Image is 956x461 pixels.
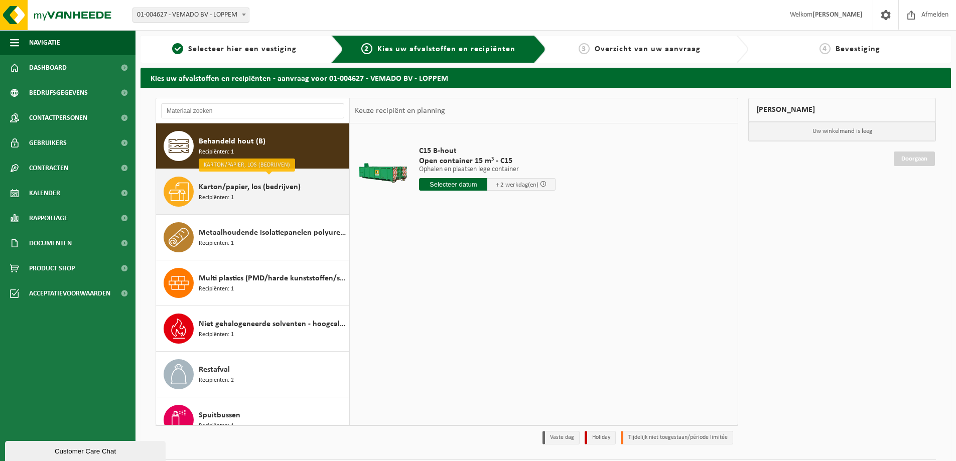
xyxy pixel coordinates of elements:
[161,103,344,118] input: Materiaal zoeken
[199,135,265,147] span: Behandeld hout (B)
[156,215,349,260] button: Metaalhoudende isolatiepanelen polyurethaan (PU) Recipiënten: 1
[585,431,616,444] li: Holiday
[419,156,556,166] span: Open container 15 m³ - C15
[199,330,234,340] span: Recipiënten: 1
[29,156,68,181] span: Contracten
[749,122,935,141] p: Uw winkelmand is leeg
[156,352,349,397] button: Restafval Recipiënten: 2
[199,181,301,193] span: Karton/papier, los (bedrijven)
[156,169,349,215] button: Karton/papier, los (bedrijven) Recipiënten: 1
[199,409,240,421] span: Spuitbussen
[199,364,230,376] span: Restafval
[496,182,538,188] span: + 2 werkdag(en)
[199,272,346,284] span: Multi plastics (PMD/harde kunststoffen/spanbanden/EPS/folie naturel/folie gemengd)
[156,397,349,443] button: Spuitbussen Recipiënten: 1
[29,55,67,80] span: Dashboard
[133,8,249,22] span: 01-004627 - VEMADO BV - LOPPEM
[595,45,701,53] span: Overzicht van uw aanvraag
[29,256,75,281] span: Product Shop
[29,231,72,256] span: Documenten
[29,181,60,206] span: Kalender
[156,123,349,169] button: Behandeld hout (B) Recipiënten: 1
[820,43,831,54] span: 4
[812,11,863,19] strong: [PERSON_NAME]
[29,206,68,231] span: Rapportage
[29,105,87,130] span: Contactpersonen
[199,421,234,431] span: Recipiënten: 1
[199,318,346,330] span: Niet gehalogeneerde solventen - hoogcalorisch in kleinverpakking
[188,45,297,53] span: Selecteer hier een vestiging
[199,284,234,294] span: Recipiënten: 1
[579,43,590,54] span: 3
[361,43,372,54] span: 2
[419,178,487,191] input: Selecteer datum
[146,43,323,55] a: 1Selecteer hier een vestiging
[894,151,935,166] a: Doorgaan
[172,43,183,54] span: 1
[199,227,346,239] span: Metaalhoudende isolatiepanelen polyurethaan (PU)
[141,68,951,87] h2: Kies uw afvalstoffen en recipiënten - aanvraag voor 01-004627 - VEMADO BV - LOPPEM
[199,193,234,203] span: Recipiënten: 1
[350,98,450,123] div: Keuze recipiënt en planning
[377,45,515,53] span: Kies uw afvalstoffen en recipiënten
[419,146,556,156] span: C15 B-hout
[199,147,234,157] span: Recipiënten: 1
[199,376,234,385] span: Recipiënten: 2
[156,306,349,352] button: Niet gehalogeneerde solventen - hoogcalorisch in kleinverpakking Recipiënten: 1
[29,80,88,105] span: Bedrijfsgegevens
[5,439,168,461] iframe: chat widget
[836,45,880,53] span: Bevestiging
[419,166,556,173] p: Ophalen en plaatsen lege container
[621,431,733,444] li: Tijdelijk niet toegestaan/période limitée
[542,431,580,444] li: Vaste dag
[29,281,110,306] span: Acceptatievoorwaarden
[29,30,60,55] span: Navigatie
[156,260,349,306] button: Multi plastics (PMD/harde kunststoffen/spanbanden/EPS/folie naturel/folie gemengd) Recipiënten: 1
[748,98,936,122] div: [PERSON_NAME]
[132,8,249,23] span: 01-004627 - VEMADO BV - LOPPEM
[199,239,234,248] span: Recipiënten: 1
[29,130,67,156] span: Gebruikers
